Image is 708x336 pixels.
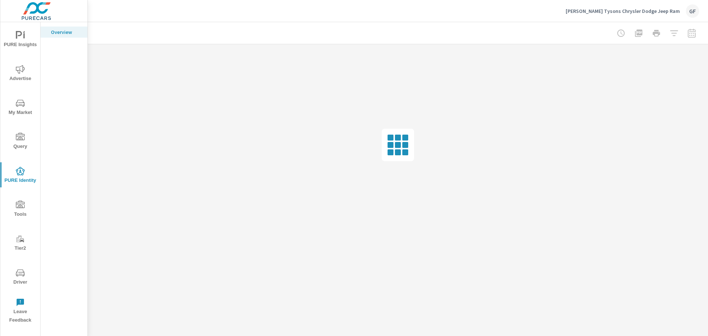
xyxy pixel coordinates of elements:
[51,28,81,36] p: Overview
[3,269,38,287] span: Driver
[3,99,38,117] span: My Market
[3,167,38,185] span: PURE Identity
[3,235,38,253] span: Tier2
[3,133,38,151] span: Query
[3,201,38,219] span: Tools
[686,4,699,18] div: GF
[3,298,38,325] span: Leave Feedback
[41,27,87,38] div: Overview
[0,22,40,328] div: nav menu
[3,65,38,83] span: Advertise
[566,8,680,14] p: [PERSON_NAME] Tysons Chrysler Dodge Jeep Ram
[3,31,38,49] span: PURE Insights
